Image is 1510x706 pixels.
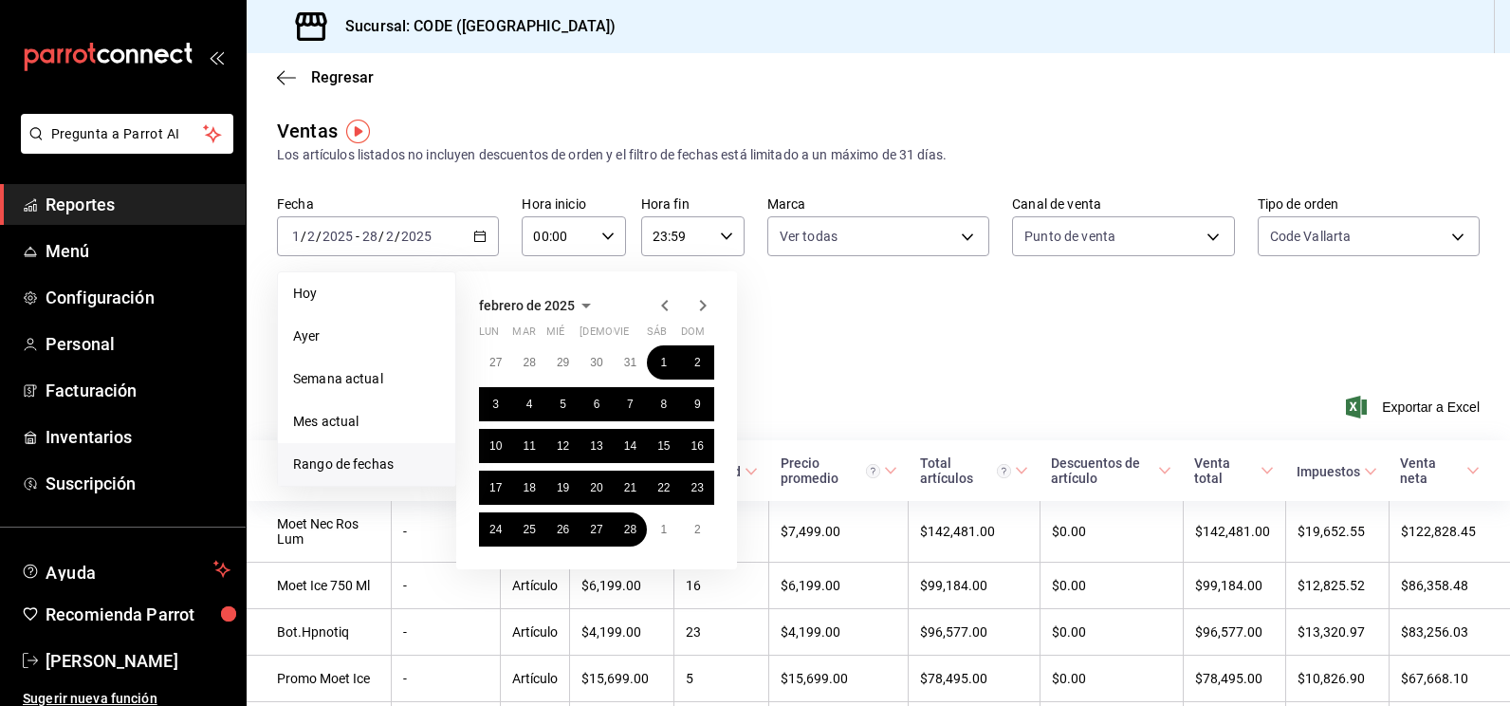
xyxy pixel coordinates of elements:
[293,284,440,304] span: Hoy
[523,356,535,369] abbr: 28 de enero de 2025
[1297,464,1377,479] span: Impuestos
[522,197,625,211] label: Hora inicio
[523,523,535,536] abbr: 25 de febrero de 2025
[769,501,909,563] td: $7,499.00
[660,523,667,536] abbr: 1 de marzo de 2025
[647,471,680,505] button: 22 de febrero de 2025
[293,412,440,432] span: Mes actual
[1183,563,1285,609] td: $99,184.00
[301,229,306,244] span: /
[400,229,433,244] input: ----
[489,481,502,494] abbr: 17 de febrero de 2025
[694,523,701,536] abbr: 2 de marzo de 2025
[306,229,316,244] input: --
[546,429,580,463] button: 12 de febrero de 2025
[781,455,897,486] span: Precio promedio
[1040,501,1183,563] td: $0.00
[277,68,374,86] button: Regresar
[1389,501,1510,563] td: $122,828.45
[512,345,545,380] button: 28 de enero de 2025
[346,120,370,143] img: Tooltip marker
[674,656,769,702] td: 5
[1040,563,1183,609] td: $0.00
[557,523,569,536] abbr: 26 de febrero de 2025
[479,512,512,547] button: 24 de febrero de 2025
[909,563,1040,609] td: $99,184.00
[316,229,322,244] span: /
[311,68,374,86] span: Regresar
[479,325,499,345] abbr: lunes
[546,325,564,345] abbr: miércoles
[526,398,533,411] abbr: 4 de febrero de 2025
[1285,501,1389,563] td: $19,652.55
[769,609,909,656] td: $4,199.00
[322,229,354,244] input: ----
[909,501,1040,563] td: $142,481.00
[767,197,989,211] label: Marca
[1389,656,1510,702] td: $67,668.10
[247,656,391,702] td: Promo Moet Ice
[1012,197,1234,211] label: Canal de venta
[512,387,545,421] button: 4 de febrero de 2025
[293,369,440,389] span: Semana actual
[569,563,673,609] td: $6,199.00
[1194,455,1257,486] div: Venta total
[500,656,569,702] td: Artículo
[769,656,909,702] td: $15,699.00
[647,345,680,380] button: 1 de febrero de 2025
[277,197,499,211] label: Fecha
[614,387,647,421] button: 7 de febrero de 2025
[641,197,745,211] label: Hora fin
[1270,227,1352,246] span: Code Vallarta
[694,398,701,411] abbr: 9 de febrero de 2025
[479,387,512,421] button: 3 de febrero de 2025
[391,609,500,656] td: -
[660,356,667,369] abbr: 1 de febrero de 2025
[674,609,769,656] td: 23
[385,229,395,244] input: --
[46,331,230,357] span: Personal
[1258,197,1480,211] label: Tipo de orden
[614,471,647,505] button: 21 de febrero de 2025
[769,563,909,609] td: $6,199.00
[1350,396,1480,418] span: Exportar a Excel
[479,471,512,505] button: 17 de febrero de 2025
[512,325,535,345] abbr: martes
[489,439,502,453] abbr: 10 de febrero de 2025
[1183,609,1285,656] td: $96,577.00
[590,523,602,536] abbr: 27 de febrero de 2025
[909,609,1040,656] td: $96,577.00
[330,15,616,38] h3: Sucursal: CODE ([GEOGRAPHIC_DATA])
[580,429,613,463] button: 13 de febrero de 2025
[614,345,647,380] button: 31 de enero de 2025
[46,238,230,264] span: Menú
[580,387,613,421] button: 6 de febrero de 2025
[293,455,440,474] span: Rango de fechas
[557,356,569,369] abbr: 29 de enero de 2025
[546,512,580,547] button: 26 de febrero de 2025
[681,387,714,421] button: 9 de febrero de 2025
[557,439,569,453] abbr: 12 de febrero de 2025
[391,563,500,609] td: -
[681,471,714,505] button: 23 de febrero de 2025
[546,345,580,380] button: 29 de enero de 2025
[247,563,391,609] td: Moet Ice 750 Ml
[489,356,502,369] abbr: 27 de enero de 2025
[46,285,230,310] span: Configuración
[594,398,600,411] abbr: 6 de febrero de 2025
[277,117,338,145] div: Ventas
[546,471,580,505] button: 19 de febrero de 2025
[546,387,580,421] button: 5 de febrero de 2025
[569,609,673,656] td: $4,199.00
[627,398,634,411] abbr: 7 de febrero de 2025
[1389,563,1510,609] td: $86,358.48
[46,424,230,450] span: Inventarios
[681,512,714,547] button: 2 de marzo de 2025
[624,523,636,536] abbr: 28 de febrero de 2025
[1040,609,1183,656] td: $0.00
[500,609,569,656] td: Artículo
[46,602,230,627] span: Recomienda Parrot
[247,501,391,563] td: Moet Nec Ros Lum
[674,563,769,609] td: 16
